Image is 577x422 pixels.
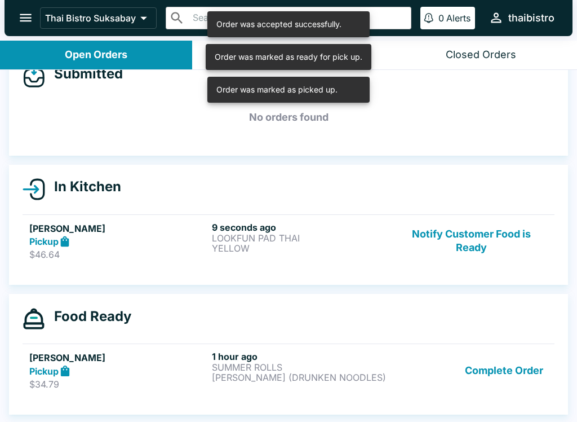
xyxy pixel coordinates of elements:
[29,379,207,390] p: $34.79
[438,12,444,24] p: 0
[65,49,127,61] div: Open Orders
[216,15,341,34] div: Order was accepted successfully.
[29,366,59,377] strong: Pickup
[45,65,123,82] h4: Submitted
[189,10,406,26] input: Search orders by name or phone number
[11,3,40,32] button: open drawer
[395,222,548,261] button: Notify Customer Food is Ready
[212,362,390,372] p: SUMMER ROLLS
[29,222,207,235] h5: [PERSON_NAME]
[212,233,390,243] p: LOOKFUN PAD THAI
[484,6,559,30] button: thaibistro
[446,49,516,61] div: Closed Orders
[45,178,121,195] h4: In Kitchen
[40,7,157,29] button: Thai Bistro Suksabay
[23,214,554,267] a: [PERSON_NAME]Pickup$46.649 seconds agoLOOKFUN PAD THAIYELLOWNotify Customer Food is Ready
[460,351,548,390] button: Complete Order
[212,222,390,233] h6: 9 seconds ago
[212,372,390,383] p: [PERSON_NAME] (DRUNKEN NOODLES)
[23,344,554,397] a: [PERSON_NAME]Pickup$34.791 hour agoSUMMER ROLLS[PERSON_NAME] (DRUNKEN NOODLES)Complete Order
[23,97,554,138] h5: No orders found
[212,243,390,253] p: YELLOW
[45,12,136,24] p: Thai Bistro Suksabay
[216,80,338,99] div: Order was marked as picked up.
[508,11,554,25] div: thaibistro
[29,236,59,247] strong: Pickup
[29,351,207,364] h5: [PERSON_NAME]
[29,249,207,260] p: $46.64
[215,47,362,67] div: Order was marked as ready for pick up.
[446,12,471,24] p: Alerts
[45,308,131,325] h4: Food Ready
[212,351,390,362] h6: 1 hour ago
